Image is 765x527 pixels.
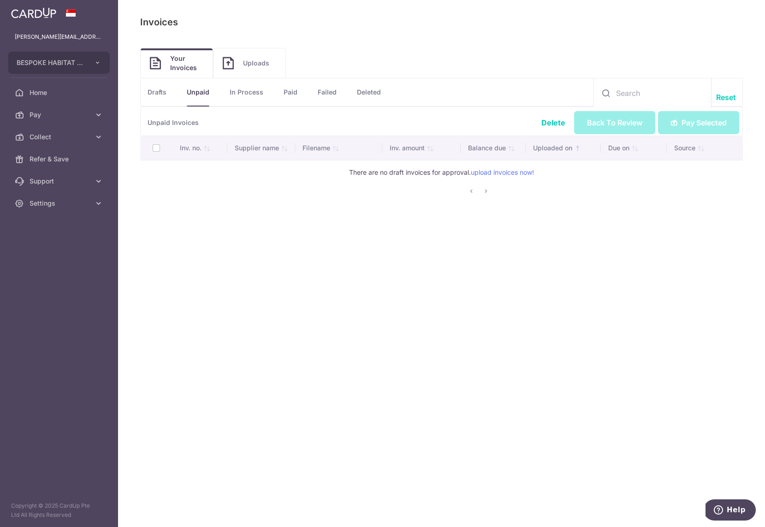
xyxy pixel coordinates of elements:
a: In Process [230,78,263,106]
th: Supplier name: activate to sort column ascending [227,136,295,160]
a: Unpaid [187,78,209,106]
a: Deleted [357,78,381,106]
th: Due on: activate to sort column ascending [601,136,667,160]
a: Your Invoices [141,48,213,78]
p: Unpaid Invoices [140,107,743,136]
span: Support [30,177,90,186]
a: Paid [284,78,297,106]
span: Settings [30,199,90,208]
th: Uploaded on: activate to sort column ascending [526,136,601,160]
img: Invoice icon Image [150,57,161,70]
button: BESPOKE HABITAT SHEN PTE. LTD. [8,52,110,74]
span: Pay [30,110,90,119]
span: Home [30,88,90,97]
p: [PERSON_NAME][EMAIL_ADDRESS][DOMAIN_NAME] [15,32,103,41]
a: Failed [318,78,337,106]
th: Balance due: activate to sort column ascending [461,136,526,160]
p: Invoices [140,15,178,30]
span: Your Invoices [170,54,203,72]
span: BESPOKE HABITAT SHEN PTE. LTD. [17,58,85,67]
span: Collect [30,132,90,142]
a: upload invoices now! [471,168,534,176]
th: Source: activate to sort column ascending [667,136,743,160]
img: CardUp [11,7,56,18]
span: Refer & Save [30,154,90,164]
img: Invoice icon Image [223,57,234,70]
a: Reset [716,92,736,103]
a: Uploads [213,48,285,78]
th: Inv. amount: activate to sort column ascending [382,136,461,160]
iframe: Opens a widget where you can find more information [706,499,756,522]
td: There are no draft invoices for approval. [140,160,743,184]
input: Search [594,78,711,108]
span: Uploads [243,59,276,68]
th: Filename: activate to sort column ascending [295,136,382,160]
th: Inv. no.: activate to sort column ascending [172,136,227,160]
a: Drafts [148,78,166,106]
